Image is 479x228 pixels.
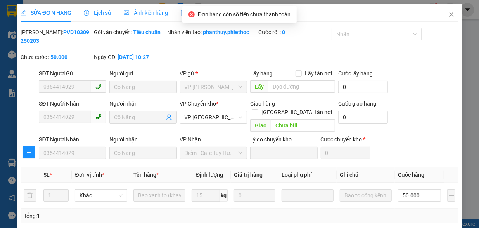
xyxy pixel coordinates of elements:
[185,147,243,159] span: Điểm - Cafe Túy Hường - Diêm Điền
[133,189,185,202] input: VD: Bàn, Ghế
[133,172,159,178] span: Tên hàng
[95,113,102,120] span: phone
[234,189,275,202] input: 0
[302,69,335,78] span: Lấy tận nơi
[185,81,243,93] span: VP Phạm Văn Đồng
[250,119,271,132] span: Giao
[259,28,330,37] div: Cước rồi :
[24,212,185,220] div: Tổng: 1
[234,172,263,178] span: Giá trị hàng
[340,189,392,202] input: Ghi Chú
[180,69,247,78] div: VP gửi
[180,10,261,16] span: Yêu cầu xuất hóa đơn điện tử
[250,135,318,144] div: Lý do chuyển kho
[118,54,149,60] b: [DATE] 10:27
[84,10,111,16] span: Lịch sử
[258,108,335,117] span: [GEOGRAPHIC_DATA] tận nơi
[278,167,337,183] th: Loại phụ phí
[23,149,35,155] span: plus
[124,10,129,16] span: picture
[250,101,275,107] span: Giao hàng
[398,172,424,178] span: Cước hàng
[337,167,395,183] th: Ghi chú
[321,135,370,144] div: Cước chuyển kho
[39,99,106,108] div: SĐT Người Nhận
[185,111,243,123] span: VP Thái Bình
[94,53,166,61] div: Ngày GD:
[338,101,376,107] label: Cước giao hàng
[250,70,273,77] span: Lấy hàng
[166,114,172,120] span: user-add
[338,70,373,77] label: Cước lấy hàng
[95,83,102,89] span: phone
[282,29,285,35] b: 0
[198,11,291,17] span: Đơn hàng còn số tiền chưa thanh toán
[75,172,104,178] span: Đơn vị tính
[109,99,177,108] div: Người nhận
[220,189,228,202] span: kg
[24,189,36,202] button: delete
[180,101,216,107] span: VP Chuyển kho
[447,189,455,202] button: plus
[84,10,89,16] span: clock-circle
[133,29,161,35] b: Tiêu chuẩn
[109,135,177,144] div: Người nhận
[39,69,106,78] div: SĐT Người Gửi
[268,80,335,93] input: Dọc đường
[196,172,223,178] span: Định lượng
[271,119,335,132] input: Dọc đường
[124,10,168,16] span: Ảnh kiện hàng
[109,69,177,78] div: Người gửi
[21,10,71,16] span: SỬA ĐƠN HÀNG
[80,190,122,201] span: Khác
[43,172,50,178] span: SL
[39,135,106,144] div: SĐT Người Nhận
[21,10,26,16] span: edit
[441,4,462,26] button: Close
[167,28,257,37] div: Nhân viên tạo:
[21,28,92,45] div: [PERSON_NAME]:
[203,29,249,35] b: phanthuy.phiethoc
[448,11,455,17] span: close
[21,53,92,61] div: Chưa cước :
[338,81,388,93] input: Cước lấy hàng
[50,54,67,60] b: 50.000
[338,111,388,124] input: Cước giao hàng
[94,28,166,37] div: Gói vận chuyển:
[23,146,35,158] button: plus
[250,80,268,93] span: Lấy
[188,11,195,17] span: close-circle
[180,10,187,16] img: icon
[180,135,247,144] div: VP Nhận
